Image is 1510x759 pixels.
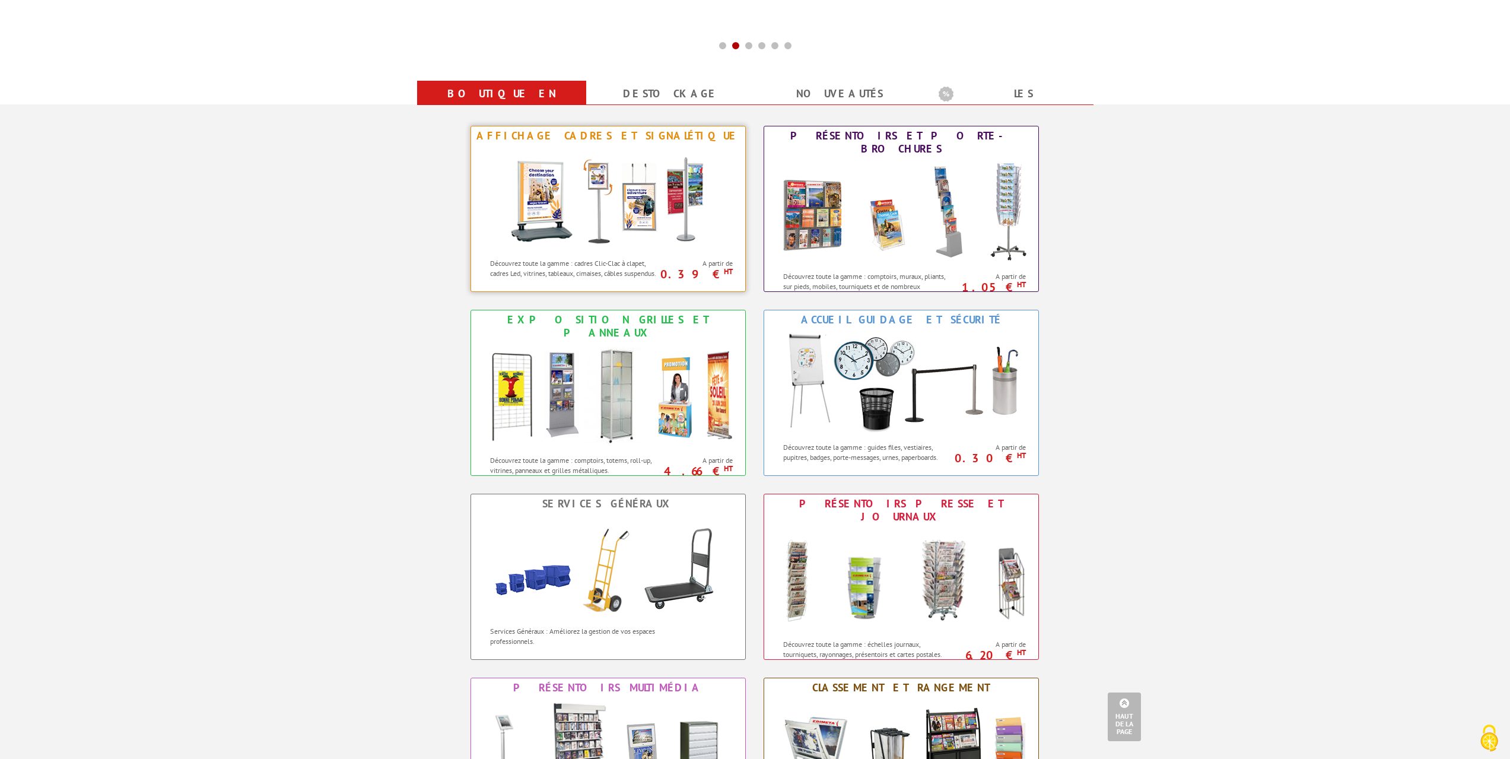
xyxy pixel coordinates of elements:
[490,626,659,646] p: Services Généraux : Améliorez la gestion de vos espaces professionnels.
[657,468,733,475] p: 4.66 €
[471,310,746,476] a: Exposition Grilles et Panneaux Exposition Grilles et Panneaux Découvrez toute la gamme : comptoir...
[767,681,1035,694] div: Classement et Rangement
[767,497,1035,523] div: Présentoirs Presse et Journaux
[478,342,739,449] img: Exposition Grilles et Panneaux
[783,639,952,659] p: Découvrez toute la gamme : échelles journaux, tourniquets, rayonnages, présentoirs et cartes post...
[950,284,1026,291] p: 1.05 €
[1017,647,1026,658] sup: HT
[471,126,746,292] a: Affichage Cadres et Signalétique Affichage Cadres et Signalétique Découvrez toute la gamme : cadr...
[474,129,742,142] div: Affichage Cadres et Signalétique
[956,272,1026,281] span: A partir de
[771,158,1032,265] img: Présentoirs et Porte-brochures
[783,442,952,462] p: Découvrez toute la gamme : guides files, vestiaires, pupitres, badges, porte-messages, urnes, pap...
[764,494,1039,660] a: Présentoirs Presse et Journaux Présentoirs Presse et Journaux Découvrez toute la gamme : échelles...
[956,640,1026,649] span: A partir de
[724,463,733,474] sup: HT
[471,494,746,660] a: Services Généraux Services Généraux Services Généraux : Améliorez la gestion de vos espaces profe...
[950,652,1026,659] p: 6.20 €
[478,513,739,620] img: Services Généraux
[490,258,659,278] p: Découvrez toute la gamme : cadres Clic-Clac à clapet, cadres Led, vitrines, tableaux, cimaises, c...
[1474,723,1504,753] img: Cookies (fenêtre modale)
[431,83,572,126] a: Boutique en ligne
[663,456,733,465] span: A partir de
[939,83,1087,107] b: Les promotions
[600,83,741,104] a: Destockage
[771,526,1032,633] img: Présentoirs Presse et Journaux
[767,129,1035,155] div: Présentoirs et Porte-brochures
[724,266,733,277] sup: HT
[939,83,1079,126] a: Les promotions
[490,455,659,475] p: Découvrez toute la gamme : comptoirs, totems, roll-up, vitrines, panneaux et grilles métalliques.
[764,126,1039,292] a: Présentoirs et Porte-brochures Présentoirs et Porte-brochures Découvrez toute la gamme : comptoir...
[1017,280,1026,290] sup: HT
[771,329,1032,436] img: Accueil Guidage et Sécurité
[474,681,742,694] div: Présentoirs Multimédia
[498,145,718,252] img: Affichage Cadres et Signalétique
[1468,719,1510,759] button: Cookies (fenêtre modale)
[657,271,733,278] p: 0.39 €
[1017,450,1026,461] sup: HT
[956,443,1026,452] span: A partir de
[1108,693,1141,741] a: Haut de la page
[767,313,1035,326] div: Accueil Guidage et Sécurité
[474,497,742,510] div: Services Généraux
[764,310,1039,476] a: Accueil Guidage et Sécurité Accueil Guidage et Sécurité Découvrez toute la gamme : guides files, ...
[770,83,910,104] a: nouveautés
[474,313,742,339] div: Exposition Grilles et Panneaux
[783,271,952,301] p: Découvrez toute la gamme : comptoirs, muraux, pliants, sur pieds, mobiles, tourniquets et de nomb...
[663,259,733,268] span: A partir de
[950,455,1026,462] p: 0.30 €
